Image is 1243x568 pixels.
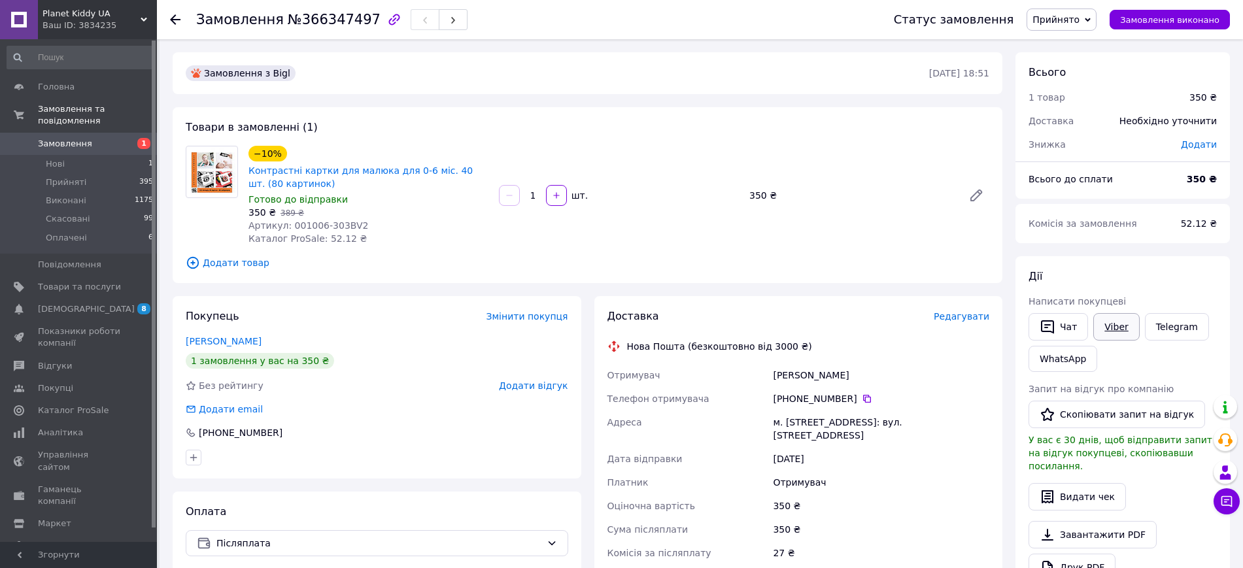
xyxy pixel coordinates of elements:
span: 395 [139,176,153,188]
span: Виконані [46,195,86,207]
div: Необхідно уточнити [1112,107,1225,135]
button: Чат [1029,313,1088,341]
span: Налаштування [38,540,105,552]
div: 350 ₴ [1189,91,1217,104]
span: Головна [38,81,75,93]
span: Післяплата [216,536,541,550]
span: Прийняті [46,176,86,188]
span: Сума післяплати [607,524,689,535]
a: Telegram [1145,313,1209,341]
span: Доставка [607,310,659,322]
span: Доставка [1029,116,1074,126]
div: 350 ₴ [770,494,992,518]
span: 1 товар [1029,92,1065,103]
div: Нова Пошта (безкоштовно від 3000 ₴) [624,340,815,353]
span: Оплачені [46,232,87,244]
span: Прийнято [1032,14,1080,25]
span: 6 [148,232,153,244]
div: Повернутися назад [170,13,180,26]
span: Комісія за замовлення [1029,218,1137,229]
span: Товари та послуги [38,281,121,293]
div: Додати email [184,403,264,416]
button: Замовлення виконано [1110,10,1230,29]
span: Адреса [607,417,642,427]
span: Гаманець компанії [38,484,121,507]
span: Всього [1029,66,1066,78]
div: Замовлення з Bigl [186,65,296,81]
span: Змінити покупця [486,311,568,322]
a: Редагувати [963,182,989,209]
span: Замовлення [38,138,92,150]
span: Товари в замовленні (1) [186,121,318,133]
span: Відгуки [38,360,72,372]
div: 1 замовлення у вас на 350 ₴ [186,353,334,369]
button: Скопіювати запит на відгук [1029,401,1205,428]
span: Комісія за післяплату [607,548,711,558]
span: [DEMOGRAPHIC_DATA] [38,303,135,315]
div: шт. [568,189,589,202]
span: Написати покупцеві [1029,296,1126,307]
div: Статус замовлення [894,13,1014,26]
span: Покупці [38,382,73,394]
span: Знижка [1029,139,1066,150]
span: Редагувати [934,311,989,322]
div: [PHONE_NUMBER] [773,392,989,405]
span: Planet Kiddy UA [43,8,141,20]
span: Аналітика [38,427,83,439]
span: 8 [137,303,150,314]
span: Замовлення та повідомлення [38,103,157,127]
input: Пошук [7,46,154,69]
span: 52.12 ₴ [1181,218,1217,229]
span: 350 ₴ [248,207,276,218]
div: 350 ₴ [744,186,958,205]
span: Додати відгук [499,380,568,391]
time: [DATE] 18:51 [929,68,989,78]
span: Платник [607,477,649,488]
div: Отримувач [770,471,992,494]
span: Додати товар [186,256,989,270]
div: 27 ₴ [770,541,992,565]
span: Показники роботи компанії [38,326,121,349]
b: 350 ₴ [1187,174,1217,184]
span: Додати [1181,139,1217,150]
a: Завантажити PDF [1029,521,1157,548]
span: Замовлення [196,12,284,27]
span: Маркет [38,518,71,529]
img: Контрастні картки для малюка для 0-6 міс. 40 шт. (80 картинок) [186,148,237,196]
span: 99 [144,213,153,225]
span: Скасовані [46,213,90,225]
span: 389 ₴ [281,209,304,218]
span: Оціночна вартість [607,501,695,511]
a: Контрастні картки для малюка для 0-6 міс. 40 шт. (80 картинок) [248,165,473,189]
span: Каталог ProSale: 52.12 ₴ [248,233,367,244]
span: Дії [1029,270,1042,282]
span: Каталог ProSale [38,405,109,416]
span: 1 [148,158,153,170]
div: Ваш ID: 3834235 [43,20,157,31]
span: Покупець [186,310,239,322]
span: 1 [137,138,150,149]
div: м. [STREET_ADDRESS]: вул. [STREET_ADDRESS] [770,410,992,447]
span: Всього до сплати [1029,174,1113,184]
a: Viber [1093,313,1139,341]
span: Артикул: 001006-303BV2 [248,220,368,231]
span: Телефон отримувача [607,393,709,404]
span: Нові [46,158,65,170]
div: [PHONE_NUMBER] [197,426,284,439]
span: №366347497 [288,12,381,27]
div: [DATE] [770,447,992,471]
span: Управління сайтом [38,449,121,473]
div: Додати email [197,403,264,416]
span: Замовлення виконано [1120,15,1219,25]
span: 1175 [135,195,153,207]
div: 350 ₴ [770,518,992,541]
span: Оплата [186,505,226,518]
div: [PERSON_NAME] [770,363,992,387]
span: Запит на відгук про компанію [1029,384,1174,394]
span: У вас є 30 днів, щоб відправити запит на відгук покупцеві, скопіювавши посилання. [1029,435,1212,471]
span: Без рейтингу [199,380,264,391]
button: Видати чек [1029,483,1126,510]
span: Дата відправки [607,454,683,464]
a: [PERSON_NAME] [186,336,262,346]
div: −10% [248,146,287,161]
